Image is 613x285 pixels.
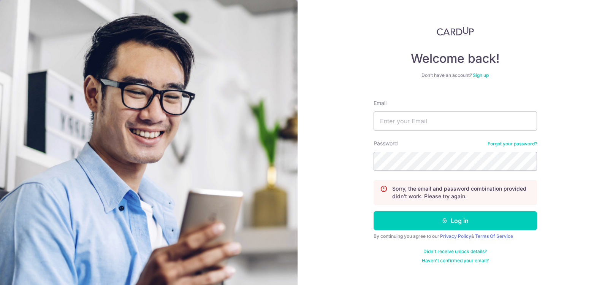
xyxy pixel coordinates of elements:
[374,140,398,147] label: Password
[422,258,489,264] a: Haven't confirmed your email?
[392,185,531,200] p: Sorry, the email and password combination provided didn't work. Please try again.
[488,141,537,147] a: Forgot your password?
[437,27,474,36] img: CardUp Logo
[374,233,537,239] div: By continuing you agree to our &
[440,233,471,239] a: Privacy Policy
[475,233,513,239] a: Terms Of Service
[374,51,537,66] h4: Welcome back!
[374,211,537,230] button: Log in
[374,72,537,78] div: Don’t have an account?
[374,111,537,131] input: Enter your Email
[374,99,386,107] label: Email
[423,248,487,255] a: Didn't receive unlock details?
[473,72,489,78] a: Sign up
